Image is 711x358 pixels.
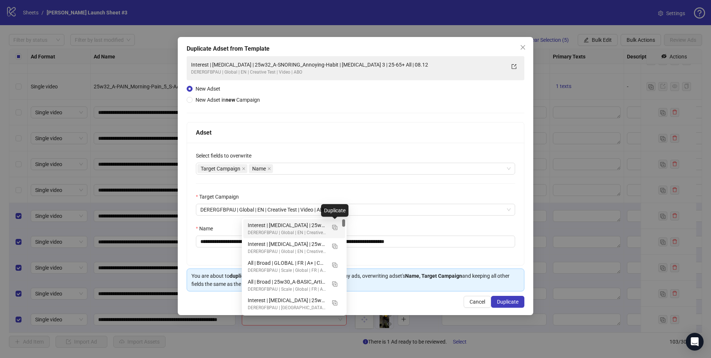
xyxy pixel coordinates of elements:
[242,167,246,170] span: close
[243,313,345,332] div: Interest | Memory foam | 25w33_A-PAIN_In-Motion | Sleep apnea 3 | 25-65+ All | 08.12
[243,257,345,276] div: All | Broad | GLOBAL | FR | A+ | CC 50 | 08.12 Ad set
[248,229,326,236] div: DERERGFBPAU | Global | EN | Creative Test | Video | ABO
[321,204,348,217] div: Duplicate
[191,69,505,76] div: DERERGFBPAU | Global | EN | Creative Test | Video | ABO
[196,224,218,233] label: Name
[470,299,485,305] span: Cancel
[491,296,524,308] button: Duplicate
[196,86,220,92] span: New Adset
[248,278,326,286] div: All | Broad | 25w30_A-BASIC_ArticleTOP | adv. [MEDICAL_DATA] 2 | 25-65+ All | 07.22 | FR lang
[329,259,341,271] button: Duplicate
[332,225,337,230] img: Duplicate
[196,236,515,247] input: Name
[248,221,326,229] div: Interest | [MEDICAL_DATA] | 25w32_A-SNORING_Annoying-Habit | [MEDICAL_DATA] 3 | 25-65+ All | 08.12
[248,286,326,293] div: DERERGFBPAU | Scale | Global | FR | ABO | CC | A+ | 08.12
[243,238,345,257] div: Interest | Memory foam | 25w33_A-PAIN_In-Motion | Sleep apnea 3 | 25-65+ All | 08.12
[201,165,240,173] span: Target Campaign
[248,267,326,274] div: DERERGFBPAU | Scale | Global | FR | ABO | CC | A+ | 08.12
[248,296,326,304] div: Interest | [MEDICAL_DATA] | 25w32_A-PAIN_Pain-ZzZ | [MEDICAL_DATA] 3 | 25-65+ All | 08.12
[686,333,704,351] div: Open Intercom Messenger
[405,273,462,279] strong: Name, Target Campaign
[200,204,511,215] span: DERERGFBPAU | Global | EN | Creative Test | Video | ABO
[520,44,526,50] span: close
[497,299,518,305] span: Duplicate
[267,167,271,170] span: close
[226,97,235,103] strong: new
[196,128,515,137] div: Adset
[243,219,345,238] div: Interest | Memory foam | 25w32_A-SNORING_Annoying-Habit | Sleep apnea 3 | 25-65+ All | 08.12
[230,273,280,279] strong: duplicate and publish
[187,44,524,53] div: Duplicate Adset from Template
[249,164,273,173] span: Name
[511,64,517,69] span: export
[196,97,260,103] span: New Adset in Campaign
[329,278,341,290] button: Duplicate
[196,152,256,160] label: Select fields to overwrite
[191,272,520,288] div: You are about to the selected adset without any ads, overwriting adset's and keeping all other fi...
[243,294,345,313] div: Interest | Memory foam | 25w32_A-PAIN_Pain-ZzZ | Sleep apnea 3 | 25-65+ All | 08.12
[332,263,337,268] img: Duplicate
[191,61,505,69] div: Interest | [MEDICAL_DATA] | 25w32_A-SNORING_Annoying-Habit | [MEDICAL_DATA] 3 | 25-65+ All | 08.12
[248,248,326,255] div: DERERGFBPAU | Global | EN | Creative Test | Video | ABO
[329,221,341,233] button: Duplicate
[332,281,337,287] img: Duplicate
[332,300,337,305] img: Duplicate
[464,296,491,308] button: Cancel
[252,165,266,173] span: Name
[248,240,326,248] div: Interest | [MEDICAL_DATA] | 25w33_A-PAIN_In-Motion | [MEDICAL_DATA] 3 | 25-65+ All | 08.12
[196,193,244,201] label: Target Campaign
[197,164,247,173] span: Target Campaign
[248,304,326,311] div: DERERGFBPAU | [GEOGRAPHIC_DATA] | EN | Creative Test | Video | ABO
[517,41,529,53] button: Close
[332,244,337,249] img: Duplicate
[248,259,326,267] div: All | Broad | GLOBAL | FR | A+ | CC 50 | 08.12 Ad set
[329,296,341,308] button: Duplicate
[243,276,345,295] div: All | Broad | 25w30_A-BASIC_ArticleTOP | adv. Sleep Apnea 2 | 25-65+ All | 07.22 | FR lang
[329,240,341,252] button: Duplicate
